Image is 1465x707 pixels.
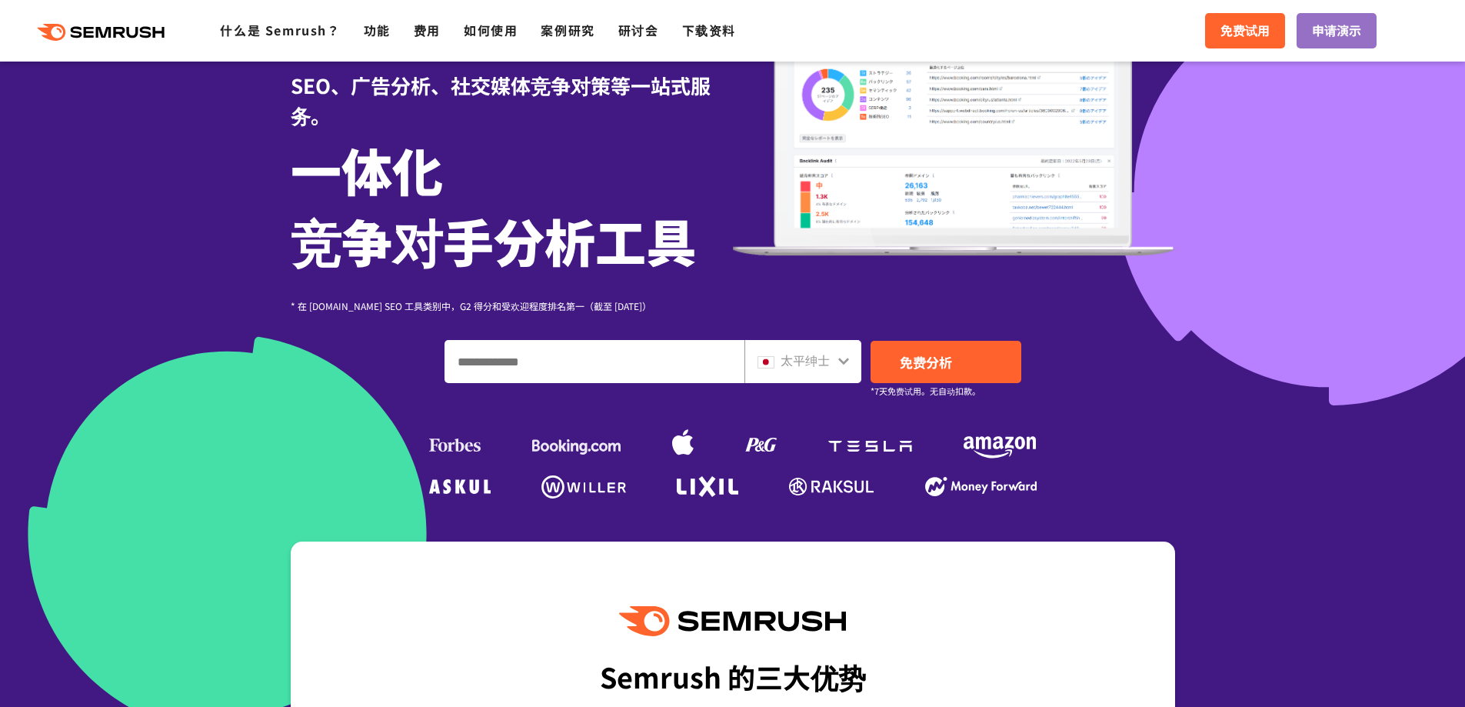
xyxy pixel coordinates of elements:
[781,351,830,369] font: 太平绅士
[291,71,711,129] font: SEO、广告分析、社交媒体竞争对策等一站式服务。
[871,341,1021,383] a: 免费分析
[1220,21,1270,39] font: 免费试用
[291,299,651,312] font: * 在 [DOMAIN_NAME] SEO 工具类别中，G2 得分和受欢迎程度排名第一（截至 [DATE]）
[291,203,697,277] font: 竞争对手分析工具
[464,21,518,39] a: 如何使用
[1205,13,1285,48] a: 免费试用
[1297,13,1377,48] a: 申请演示
[445,341,744,382] input: 输入域名、关键字或 URL
[414,21,441,39] a: 费用
[291,132,443,206] font: 一体化
[220,21,340,39] a: 什么是 Semrush？
[871,385,981,397] font: *7天免费试用。无自动扣款。
[541,21,594,39] a: 案例研究
[364,21,391,39] a: 功能
[900,352,952,372] font: 免费分析
[1312,21,1361,39] font: 申请演示
[618,21,659,39] a: 研讨会
[600,656,866,696] font: Semrush 的三大优势
[619,606,845,636] img: Semrush
[682,21,736,39] a: 下载资料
